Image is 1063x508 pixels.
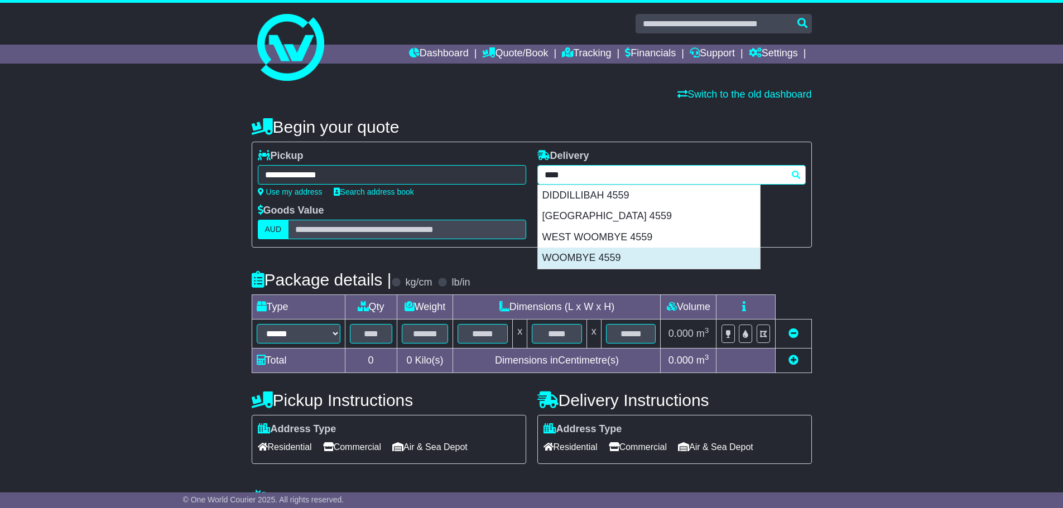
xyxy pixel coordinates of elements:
a: Remove this item [788,328,799,339]
sup: 3 [705,353,709,361]
div: WOOMBYE 4559 [538,248,760,269]
label: Address Type [258,423,336,436]
a: Dashboard [409,45,469,64]
label: kg/cm [405,277,432,289]
div: DIDDILLIBAH 4559 [538,185,760,206]
a: Search address book [334,187,414,196]
div: [GEOGRAPHIC_DATA] 4559 [538,206,760,227]
td: Total [252,349,345,373]
span: Air & Sea Depot [678,438,753,456]
td: Qty [345,295,397,320]
h4: Begin your quote [252,118,812,136]
h4: Warranty & Insurance [252,489,812,507]
td: 0 [345,349,397,373]
td: x [513,320,527,349]
td: Kilo(s) [397,349,453,373]
span: 0 [406,355,412,366]
a: Tracking [562,45,611,64]
td: Type [252,295,345,320]
div: WEST WOOMBYE 4559 [538,227,760,248]
label: lb/in [451,277,470,289]
span: Commercial [609,438,667,456]
a: Switch to the old dashboard [677,89,811,100]
h4: Pickup Instructions [252,391,526,409]
h4: Delivery Instructions [537,391,812,409]
span: Air & Sea Depot [392,438,468,456]
span: m [696,355,709,366]
a: Quote/Book [482,45,548,64]
span: m [696,328,709,339]
typeahead: Please provide city [537,165,806,185]
a: Use my address [258,187,323,196]
td: Volume [661,295,716,320]
td: Weight [397,295,453,320]
sup: 3 [705,326,709,335]
label: AUD [258,220,289,239]
label: Pickup [258,150,304,162]
span: 0.000 [668,328,694,339]
h4: Package details | [252,270,392,289]
td: x [586,320,601,349]
td: Dimensions in Centimetre(s) [453,349,661,373]
span: © One World Courier 2025. All rights reserved. [183,495,344,504]
label: Address Type [543,423,622,436]
a: Settings [749,45,798,64]
a: Add new item [788,355,799,366]
span: Residential [258,438,312,456]
td: Dimensions (L x W x H) [453,295,661,320]
a: Financials [625,45,676,64]
a: Support [690,45,735,64]
span: Residential [543,438,598,456]
label: Goods Value [258,205,324,217]
span: Commercial [323,438,381,456]
label: Delivery [537,150,589,162]
span: 0.000 [668,355,694,366]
